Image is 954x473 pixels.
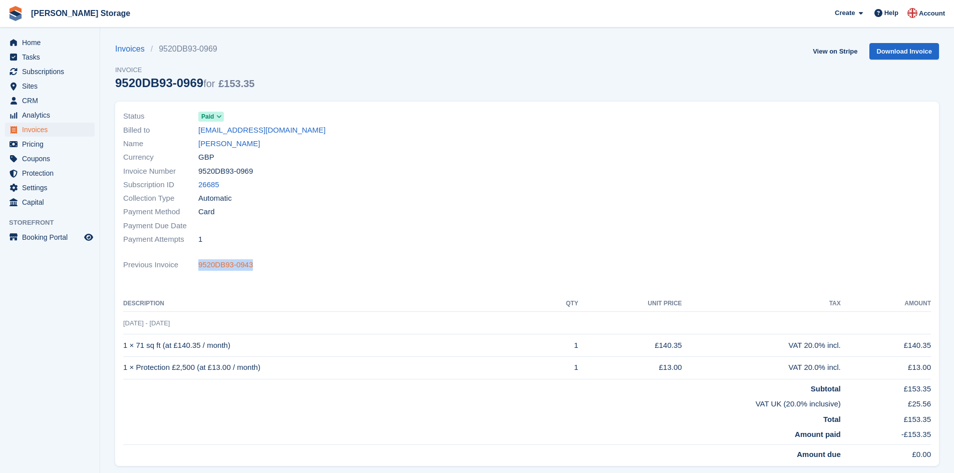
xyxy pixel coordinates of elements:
[823,415,841,423] strong: Total
[578,356,682,379] td: £13.00
[198,179,219,191] a: 26685
[541,356,578,379] td: 1
[123,394,841,410] td: VAT UK (20.0% inclusive)
[835,8,855,18] span: Create
[198,138,260,150] a: [PERSON_NAME]
[841,425,931,444] td: -£153.35
[682,296,841,312] th: Tax
[841,410,931,425] td: £153.35
[682,340,841,351] div: VAT 20.0% incl.
[198,234,202,245] span: 1
[115,43,151,55] a: Invoices
[22,79,82,93] span: Sites
[123,193,198,204] span: Collection Type
[22,195,82,209] span: Capital
[115,76,254,90] div: 9520DB93-0969
[22,36,82,50] span: Home
[8,6,23,21] img: stora-icon-8386f47178a22dfd0bd8f6a31ec36ba5ce8667c1dd55bd0f319d3a0aa187defe.svg
[5,65,95,79] a: menu
[5,79,95,93] a: menu
[809,43,861,60] a: View on Stripe
[22,123,82,137] span: Invoices
[123,166,198,177] span: Invoice Number
[123,356,541,379] td: 1 × Protection £2,500 (at £13.00 / month)
[841,334,931,357] td: £140.35
[22,230,82,244] span: Booking Portal
[198,206,215,218] span: Card
[22,108,82,122] span: Analytics
[203,78,215,89] span: for
[123,179,198,191] span: Subscription ID
[198,125,326,136] a: [EMAIL_ADDRESS][DOMAIN_NAME]
[123,111,198,122] span: Status
[123,334,541,357] td: 1 × 71 sq ft (at £140.35 / month)
[795,430,841,438] strong: Amount paid
[123,234,198,245] span: Payment Attempts
[123,206,198,218] span: Payment Method
[123,125,198,136] span: Billed to
[83,231,95,243] a: Preview store
[541,334,578,357] td: 1
[841,356,931,379] td: £13.00
[198,259,253,271] a: 9520DB93-0943
[797,450,841,458] strong: Amount due
[841,296,931,312] th: Amount
[5,195,95,209] a: menu
[201,112,214,121] span: Paid
[115,43,254,55] nav: breadcrumbs
[5,137,95,151] a: menu
[5,123,95,137] a: menu
[115,65,254,75] span: Invoice
[841,444,931,460] td: £0.00
[869,43,939,60] a: Download Invoice
[198,193,232,204] span: Automatic
[578,296,682,312] th: Unit Price
[5,166,95,180] a: menu
[811,384,841,393] strong: Subtotal
[5,108,95,122] a: menu
[123,220,198,232] span: Payment Due Date
[5,94,95,108] a: menu
[22,181,82,195] span: Settings
[919,9,945,19] span: Account
[22,137,82,151] span: Pricing
[123,138,198,150] span: Name
[22,65,82,79] span: Subscriptions
[123,259,198,271] span: Previous Invoice
[22,50,82,64] span: Tasks
[218,78,254,89] span: £153.35
[198,111,224,122] a: Paid
[5,36,95,50] a: menu
[123,296,541,312] th: Description
[841,379,931,394] td: £153.35
[541,296,578,312] th: QTY
[123,319,170,327] span: [DATE] - [DATE]
[22,94,82,108] span: CRM
[5,50,95,64] a: menu
[9,218,100,228] span: Storefront
[5,181,95,195] a: menu
[22,166,82,180] span: Protection
[123,152,198,163] span: Currency
[682,362,841,373] div: VAT 20.0% incl.
[27,5,134,22] a: [PERSON_NAME] Storage
[841,394,931,410] td: £25.56
[5,152,95,166] a: menu
[578,334,682,357] td: £140.35
[5,230,95,244] a: menu
[198,152,214,163] span: GBP
[884,8,898,18] span: Help
[907,8,917,18] img: John Baker
[198,166,253,177] span: 9520DB93-0969
[22,152,82,166] span: Coupons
